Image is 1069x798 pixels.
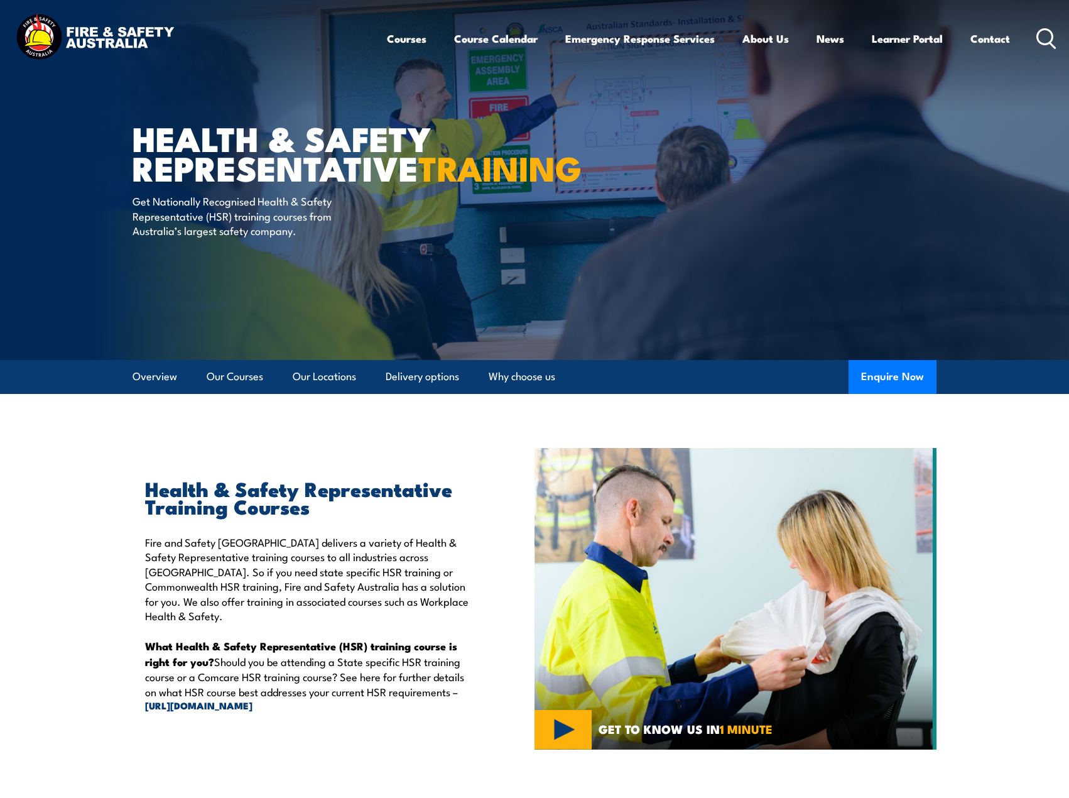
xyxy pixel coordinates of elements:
a: Courses [387,22,426,55]
a: About Us [742,22,789,55]
p: Get Nationally Recognised Health & Safety Representative (HSR) training courses from Australia’s ... [133,194,362,238]
a: Delivery options [386,360,459,393]
a: Why choose us [489,360,555,393]
a: Learner Portal [872,22,943,55]
span: GET TO KNOW US IN [599,723,773,735]
button: Enquire Now [849,360,936,394]
h2: Health & Safety Representative Training Courses [145,479,477,515]
a: News [817,22,844,55]
a: Contact [970,22,1010,55]
h1: Health & Safety Representative [133,123,443,182]
a: Emergency Response Services [565,22,715,55]
p: Should you be attending a State specific HSR training course or a Comcare HSR training course? Se... [145,638,477,713]
strong: 1 MINUTE [720,719,773,738]
strong: TRAINING [418,141,582,193]
p: Fire and Safety [GEOGRAPHIC_DATA] delivers a variety of Health & Safety Representative training c... [145,535,477,623]
a: Course Calendar [454,22,538,55]
strong: What Health & Safety Representative (HSR) training course is right for you? [145,638,457,669]
a: Our Courses [207,360,263,393]
img: Fire & Safety Australia deliver Health and Safety Representatives Training Courses – HSR Training [534,448,936,750]
a: Our Locations [293,360,356,393]
a: [URL][DOMAIN_NAME] [145,699,477,713]
a: Overview [133,360,177,393]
